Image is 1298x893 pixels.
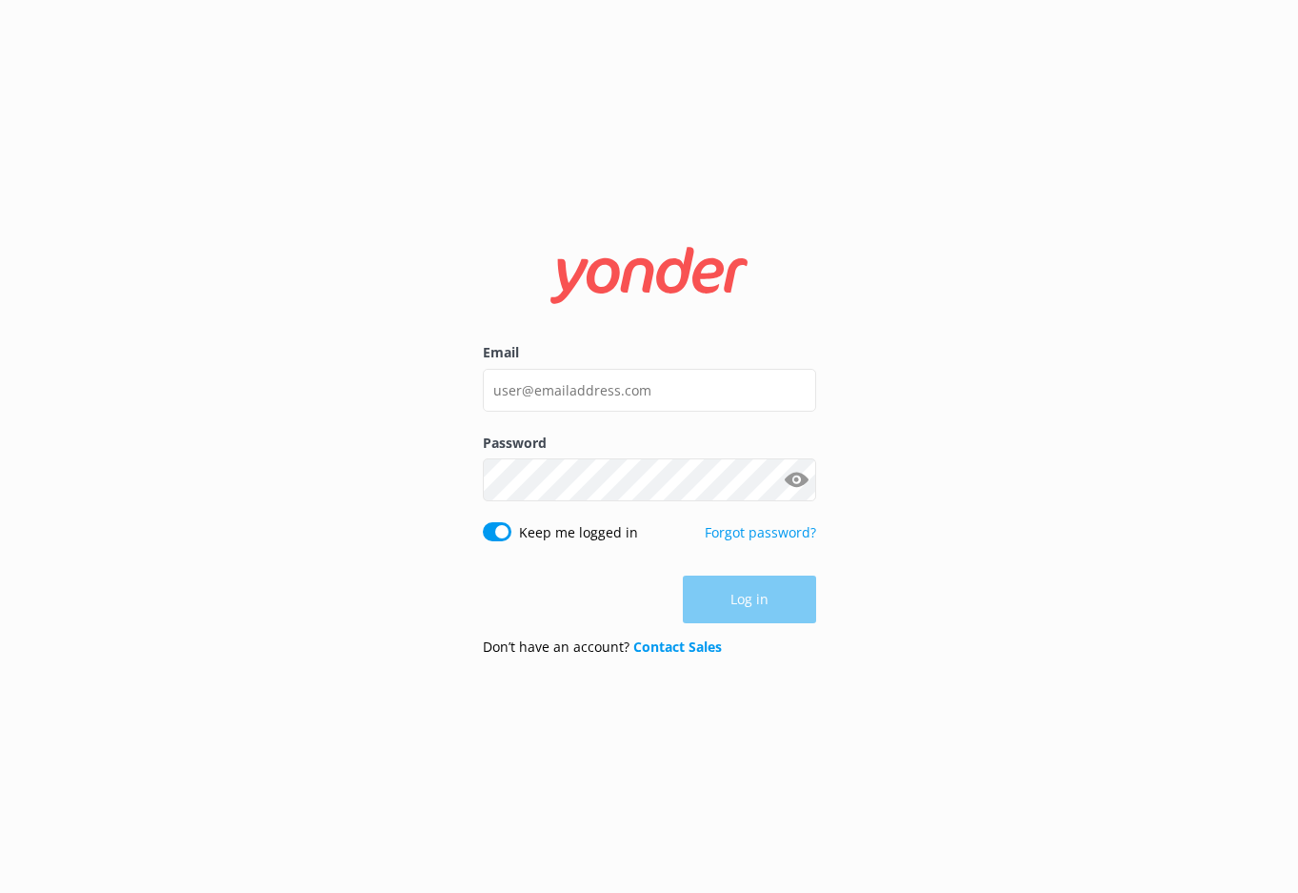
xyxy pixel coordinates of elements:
label: Email [483,342,816,363]
a: Contact Sales [633,638,722,656]
button: Show password [778,461,816,499]
a: Forgot password? [705,523,816,541]
p: Don’t have an account? [483,637,722,658]
label: Keep me logged in [519,522,638,543]
label: Password [483,433,816,454]
input: user@emailaddress.com [483,369,816,412]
